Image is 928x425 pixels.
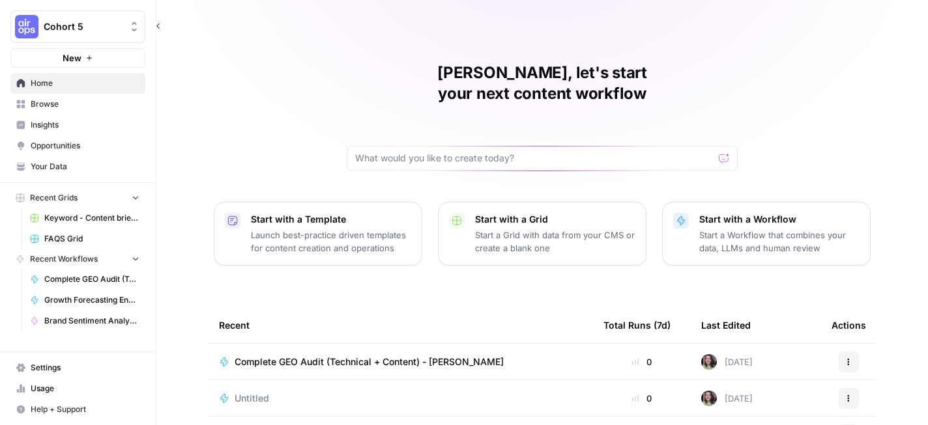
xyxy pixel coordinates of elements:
button: Start with a WorkflowStart a Workflow that combines your data, LLMs and human review [662,202,871,266]
span: Complete GEO Audit (Technical + Content) - [PERSON_NAME] [235,355,504,368]
button: New [10,48,145,68]
a: Your Data [10,156,145,177]
button: Recent Workflows [10,249,145,269]
button: Workspace: Cohort 5 [10,10,145,43]
a: Insights [10,115,145,135]
span: Help + Support [31,404,139,415]
span: Growth Forecasting Engine ([PERSON_NAME]) [44,294,139,306]
button: Start with a GridStart a Grid with data from your CMS or create a blank one [438,202,646,266]
span: New [63,51,81,64]
a: Settings [10,357,145,378]
div: Last Edited [701,307,751,343]
span: FAQS Grid [44,233,139,245]
p: Start a Workflow that combines your data, LLMs and human review [699,228,860,254]
a: Complete GEO Audit (Technical + Content) - [PERSON_NAME] [24,269,145,290]
p: Start with a Grid [475,213,635,226]
img: e6jku8bei7w65twbz9tngar3gsjq [701,354,717,370]
span: Home [31,77,139,89]
span: Complete GEO Audit (Technical + Content) - [PERSON_NAME] [44,273,139,285]
span: Your Data [31,161,139,172]
p: Launch best-practice driven templates for content creation and operations [251,228,411,254]
p: Start a Grid with data from your CMS or create a blank one [475,228,635,254]
p: Start with a Template [251,213,411,226]
img: Cohort 5 Logo [15,15,38,38]
h1: [PERSON_NAME], let's start your next content workflow [347,62,738,104]
a: Opportunities [10,135,145,156]
button: Help + Support [10,399,145,420]
span: Recent Grids [30,192,78,204]
button: Recent Grids [10,188,145,208]
div: [DATE] [701,354,753,370]
span: Brand Sentiment Analysis - [PERSON_NAME] [44,315,139,327]
span: Opportunities [31,140,139,152]
span: Insights [31,119,139,131]
span: Cohort 5 [44,20,123,33]
a: Browse [10,94,145,115]
span: Recent Workflows [30,253,98,265]
a: Complete GEO Audit (Technical + Content) - [PERSON_NAME] [219,355,583,368]
p: Start with a Workflow [699,213,860,226]
div: Actions [832,307,866,343]
div: 0 [603,355,680,368]
button: Start with a TemplateLaunch best-practice driven templates for content creation and operations [214,202,422,266]
a: Keyword - Content brief - Article (Airops builders) - [PERSON_NAME] [24,208,145,228]
span: Browse [31,98,139,110]
span: Keyword - Content brief - Article (Airops builders) - [PERSON_NAME] [44,212,139,224]
input: What would you like to create today? [355,152,714,165]
a: Usage [10,378,145,399]
div: 0 [603,392,680,405]
a: Growth Forecasting Engine ([PERSON_NAME]) [24,290,145,310]
div: Total Runs (7d) [603,307,671,343]
a: Brand Sentiment Analysis - [PERSON_NAME] [24,310,145,331]
div: Recent [219,307,583,343]
span: Untitled [235,392,269,405]
a: Home [10,73,145,94]
a: Untitled [219,392,583,405]
a: FAQS Grid [24,228,145,249]
div: [DATE] [701,391,753,406]
span: Usage [31,383,139,394]
span: Settings [31,362,139,374]
img: e6jku8bei7w65twbz9tngar3gsjq [701,391,717,406]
